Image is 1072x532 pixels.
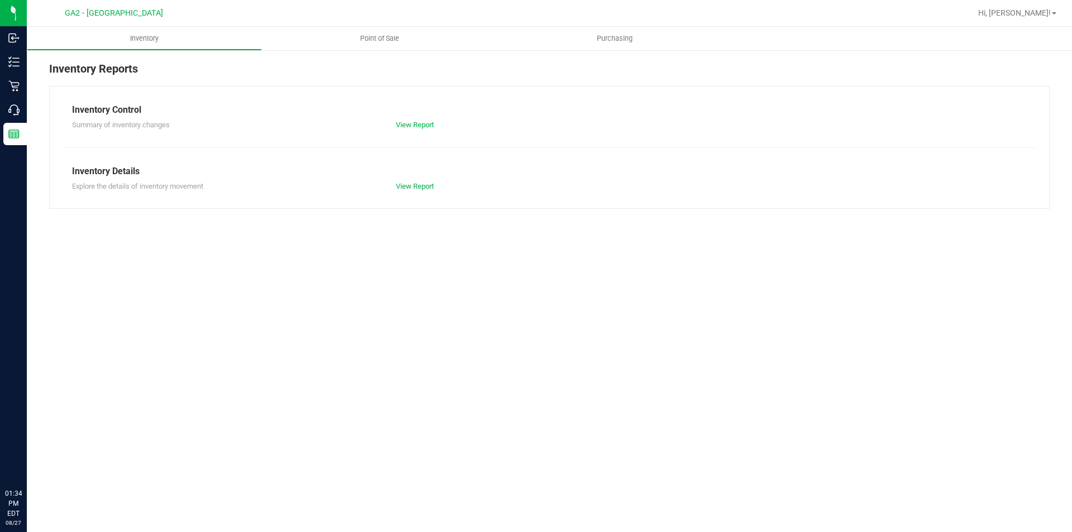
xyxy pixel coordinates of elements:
span: Inventory [115,33,174,44]
p: 01:34 PM EDT [5,488,22,519]
inline-svg: Retail [8,80,20,92]
inline-svg: Inbound [8,32,20,44]
a: Point of Sale [262,27,497,50]
iframe: Resource center [11,443,45,476]
span: Explore the details of inventory movement [72,182,203,190]
span: Point of Sale [345,33,414,44]
inline-svg: Inventory [8,56,20,68]
inline-svg: Call Center [8,104,20,116]
a: View Report [396,121,434,129]
span: Hi, [PERSON_NAME]! [978,8,1051,17]
span: Summary of inventory changes [72,121,170,129]
a: Purchasing [497,27,732,50]
a: View Report [396,182,434,190]
div: Inventory Details [72,165,1027,178]
span: GA2 - [GEOGRAPHIC_DATA] [65,8,163,18]
inline-svg: Reports [8,128,20,140]
div: Inventory Control [72,103,1027,117]
p: 08/27 [5,519,22,527]
a: Inventory [27,27,262,50]
span: Purchasing [582,33,648,44]
div: Inventory Reports [49,60,1050,86]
